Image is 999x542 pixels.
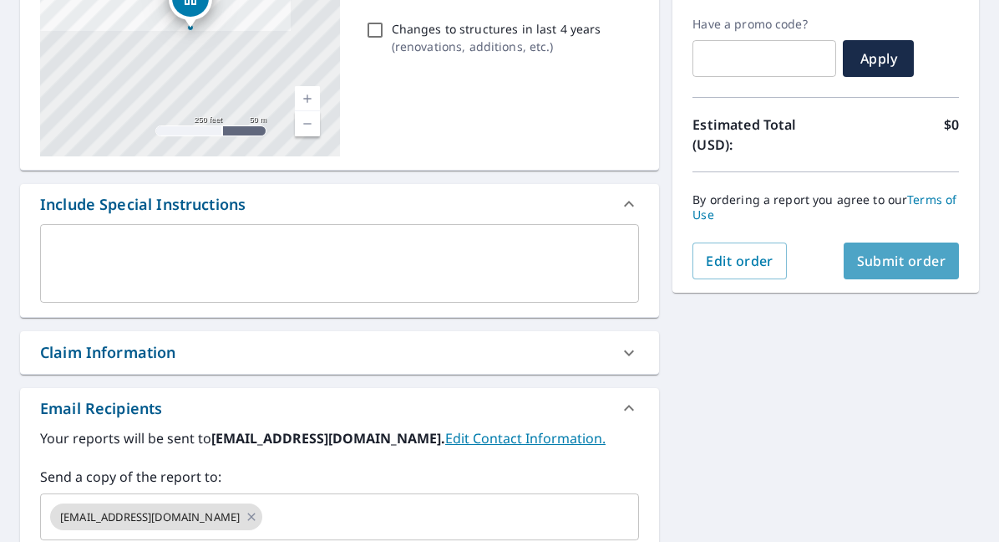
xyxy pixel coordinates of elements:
[50,504,262,530] div: [EMAIL_ADDRESS][DOMAIN_NAME]
[20,388,659,428] div: Email Recipients
[692,115,825,155] p: Estimated Total (USD):
[843,40,914,77] button: Apply
[20,331,659,374] div: Claim Information
[706,252,773,270] span: Edit order
[692,192,959,222] p: By ordering a report you agree to our
[40,428,639,448] label: Your reports will be sent to
[40,467,639,487] label: Send a copy of the report to:
[392,38,601,55] p: ( renovations, additions, etc. )
[295,86,320,111] a: Current Level 17, Zoom In
[295,111,320,136] a: Current Level 17, Zoom Out
[857,252,946,270] span: Submit order
[856,49,900,68] span: Apply
[40,397,162,420] div: Email Recipients
[692,17,836,32] label: Have a promo code?
[944,115,959,155] p: $0
[692,243,787,279] button: Edit order
[50,509,250,525] span: [EMAIL_ADDRESS][DOMAIN_NAME]
[445,429,606,447] a: EditContactInfo
[40,193,246,216] div: Include Special Instructions
[392,20,601,38] p: Changes to structures in last 4 years
[692,192,956,222] a: Terms of Use
[844,243,960,279] button: Submit order
[40,341,176,364] div: Claim Information
[211,429,445,447] b: [EMAIL_ADDRESS][DOMAIN_NAME].
[20,184,659,224] div: Include Special Instructions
